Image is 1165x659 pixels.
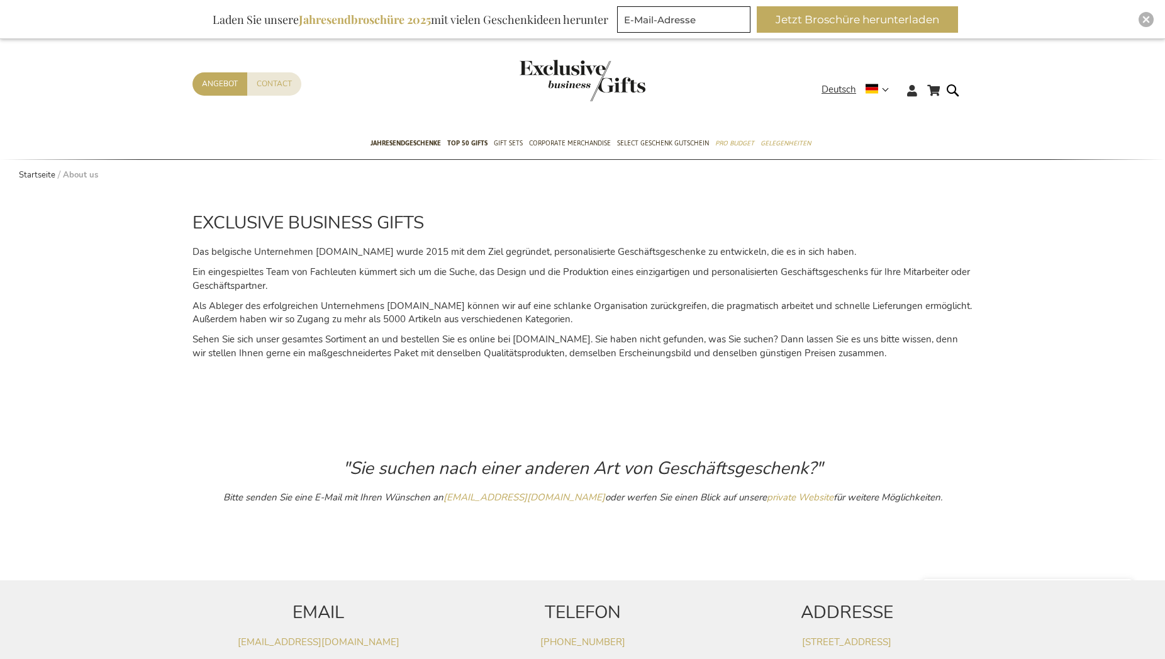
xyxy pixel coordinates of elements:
span: Pro Budget [715,137,754,150]
input: E-Mail-Adresse [617,6,750,33]
a: Angebot [192,72,247,96]
h2: EMAIL [192,603,444,622]
div: Close [1139,12,1154,27]
a: [PHONE_NUMBER] [540,636,625,648]
a: [EMAIL_ADDRESS][DOMAIN_NAME] [443,491,605,504]
a: TOP 50 Gifts [447,128,488,160]
span: Gift Sets [494,137,523,150]
button: Jetzt Broschüre herunterladen [757,6,958,33]
em: "Sie suchen nach einer anderen Art von Geschäftsgeschenk? [343,456,816,480]
em: Bitte senden Sie eine E-Mail mit Ihren Wünschen an oder werfen Sie einen Blick auf unsere für wei... [223,491,942,504]
h2: TELEFON [457,603,708,622]
h2: EXCLUSIVE BUSINESS GIFTS [192,213,973,233]
span: Deutsch [822,82,856,97]
span: Ein eingespieltes Team von Fachleuten kümmert sich um die Suche, das Design und die Produktion ei... [192,266,970,291]
a: Startseite [19,169,55,181]
span: Als Ableger des erfolgreichen Unternehmens [DOMAIN_NAME] können wir auf eine schlanke Organisatio... [192,300,972,325]
em: " [816,456,823,480]
span: TOP 50 Gifts [447,137,488,150]
a: private Website [767,491,833,504]
b: Jahresendbroschüre 2025 [299,12,431,27]
img: Close [1142,16,1150,23]
span: Jahresendgeschenke [371,137,441,150]
strong: About us [63,169,98,181]
a: store logo [520,60,582,101]
form: marketing offers and promotions [617,6,754,37]
a: Jahresendgeschenke [371,128,441,160]
h2: ADDRESSE [721,603,973,622]
a: Gift Sets [494,128,523,160]
a: Select Geschenk Gutschein [617,128,709,160]
span: Gelegenheiten [761,137,811,150]
span: Corporate Merchandise [529,137,611,150]
a: Pro Budget [715,128,754,160]
img: Exclusive Business gifts logo [520,60,645,101]
a: [STREET_ADDRESS] [802,636,891,648]
a: [EMAIL_ADDRESS][DOMAIN_NAME] [238,636,399,648]
a: Gelegenheiten [761,128,811,160]
span: Select Geschenk Gutschein [617,137,709,150]
span: Sehen Sie sich unser gesamtes Sortiment an und bestellen Sie es online bei [DOMAIN_NAME]. Sie hab... [192,333,958,359]
div: Laden Sie unsere mit vielen Geschenkideen herunter [207,6,614,33]
a: Contact [247,72,301,96]
span: Das belgische Unternehmen [DOMAIN_NAME] wurde 2015 mit dem Ziel gegründet, personalisierte Geschä... [192,245,856,258]
a: Corporate Merchandise [529,128,611,160]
